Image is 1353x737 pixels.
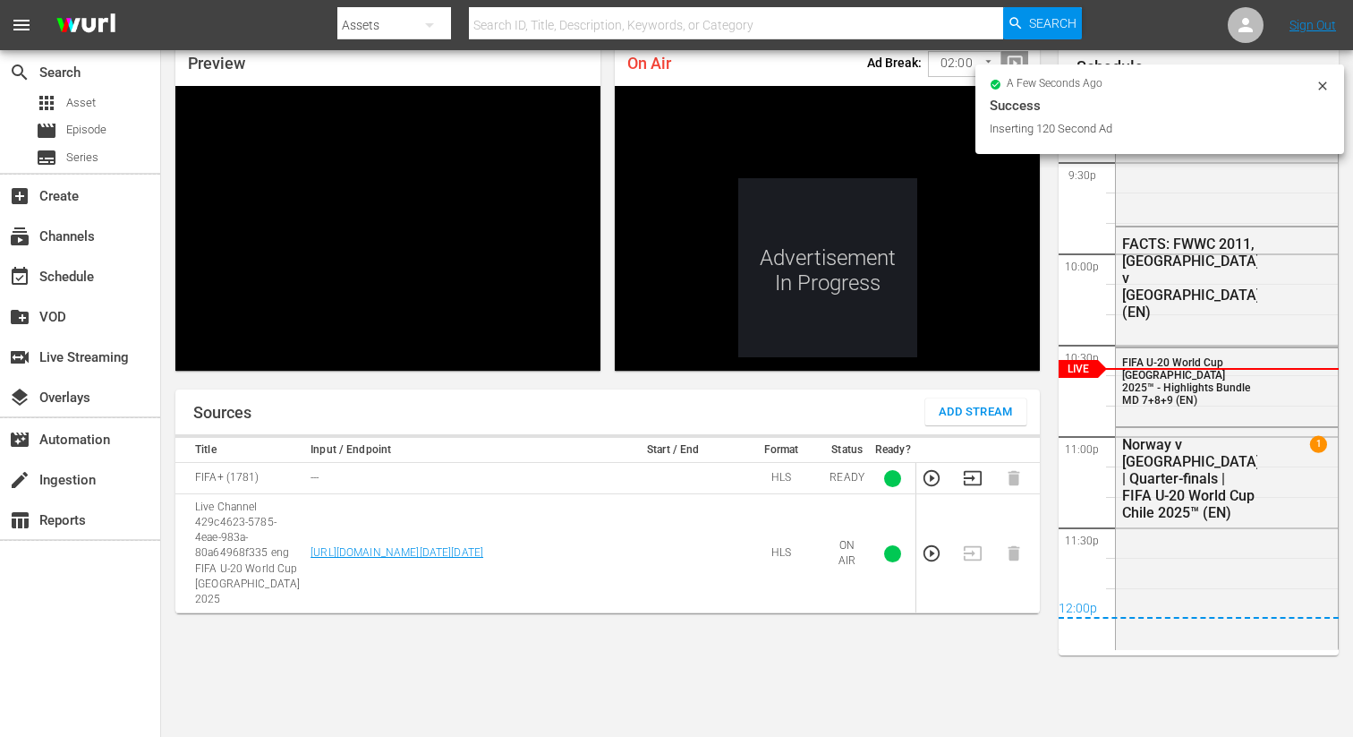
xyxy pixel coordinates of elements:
[990,95,1330,116] div: Success
[870,438,916,463] th: Ready?
[1122,436,1257,521] div: Norway v [GEOGRAPHIC_DATA] | Quarter-finals | FIFA U-20 World Cup Chile 2025™ (EN)
[738,178,917,357] div: Advertisement In Progress
[1007,77,1102,91] span: a few seconds ago
[1310,436,1327,453] span: 1
[36,92,57,114] span: Asset
[11,14,32,36] span: menu
[627,54,671,73] span: On Air
[9,387,30,408] span: Overlays
[175,86,600,371] div: Video Player
[824,494,870,613] td: ON AIR
[1076,58,1339,76] h1: Schedule
[305,463,608,494] td: ---
[193,404,251,422] h1: Sources
[925,398,1026,425] button: Add Stream
[9,266,30,287] span: Schedule
[1289,18,1336,32] a: Sign Out
[615,86,1040,371] div: Video Player
[66,149,98,167] span: Series
[36,120,57,141] span: Episode
[1003,7,1082,39] button: Search
[922,544,941,563] button: Preview Stream
[9,306,30,328] span: VOD
[188,54,245,73] span: Preview
[1059,601,1339,619] div: 12:00p
[175,494,305,613] td: Live Channel 429c4623-5785-4eae-983a-80a64968f335 eng FIFA U-20 World Cup [GEOGRAPHIC_DATA] 2025
[867,56,922,70] p: Ad Break:
[738,494,825,613] td: HLS
[9,429,30,450] span: Automation
[1029,7,1076,39] span: Search
[9,347,30,368] span: Live Streaming
[66,121,106,139] span: Episode
[1122,236,1257,321] div: FACTS: FWWC 2011, [GEOGRAPHIC_DATA] v [GEOGRAPHIC_DATA] (EN)
[922,468,941,488] button: Preview Stream
[9,469,30,491] span: Ingestion
[824,438,870,463] th: Status
[311,546,483,559] a: [URL][DOMAIN_NAME][DATE][DATE]
[9,62,30,83] span: Search
[738,438,825,463] th: Format
[9,510,30,531] span: Reports
[738,463,825,494] td: HLS
[66,94,96,112] span: Asset
[990,120,1311,138] div: Inserting 120 Second Ad
[963,468,983,488] button: Transition
[305,438,608,463] th: Input / Endpoint
[43,4,129,47] img: ans4CAIJ8jUAAAAAAAAAAAAAAAAAAAAAAAAgQb4GAAAAAAAAAAAAAAAAAAAAAAAAJMjXAAAAAAAAAAAAAAAAAAAAAAAAgAT5G...
[824,463,870,494] td: READY
[9,226,30,247] span: Channels
[36,147,57,168] span: Series
[608,438,738,463] th: Start / End
[9,185,30,207] span: Create
[1122,356,1250,407] span: FIFA U-20 World Cup [GEOGRAPHIC_DATA] 2025™ - Highlights Bundle MD 7+8+9 (EN)
[939,402,1013,423] span: Add Stream
[175,463,305,494] td: FIFA+ (1781)
[928,47,1001,81] div: 02:00
[175,438,305,463] th: Title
